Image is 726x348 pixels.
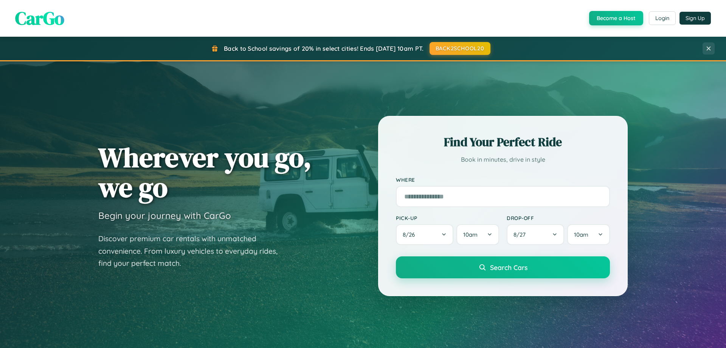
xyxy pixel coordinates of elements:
p: Discover premium car rentals with unmatched convenience. From luxury vehicles to everyday rides, ... [98,233,287,270]
button: 10am [456,224,499,245]
button: 8/26 [396,224,453,245]
h3: Begin your journey with CarGo [98,210,231,221]
h1: Wherever you go, we go [98,142,312,202]
span: CarGo [15,6,64,31]
button: BACK2SCHOOL20 [430,42,490,55]
button: Sign Up [679,12,711,25]
button: Login [649,11,676,25]
p: Book in minutes, drive in style [396,154,610,165]
button: Become a Host [589,11,643,25]
span: 8 / 27 [513,231,529,238]
label: Pick-up [396,215,499,221]
span: 8 / 26 [403,231,419,238]
button: 10am [567,224,610,245]
h2: Find Your Perfect Ride [396,134,610,150]
label: Where [396,176,610,183]
span: 10am [463,231,478,238]
span: 10am [574,231,588,238]
button: Search Cars [396,256,610,278]
span: Search Cars [490,263,527,272]
button: 8/27 [507,224,564,245]
span: Back to School savings of 20% in select cities! Ends [DATE] 10am PT. [224,45,423,52]
label: Drop-off [507,215,610,221]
